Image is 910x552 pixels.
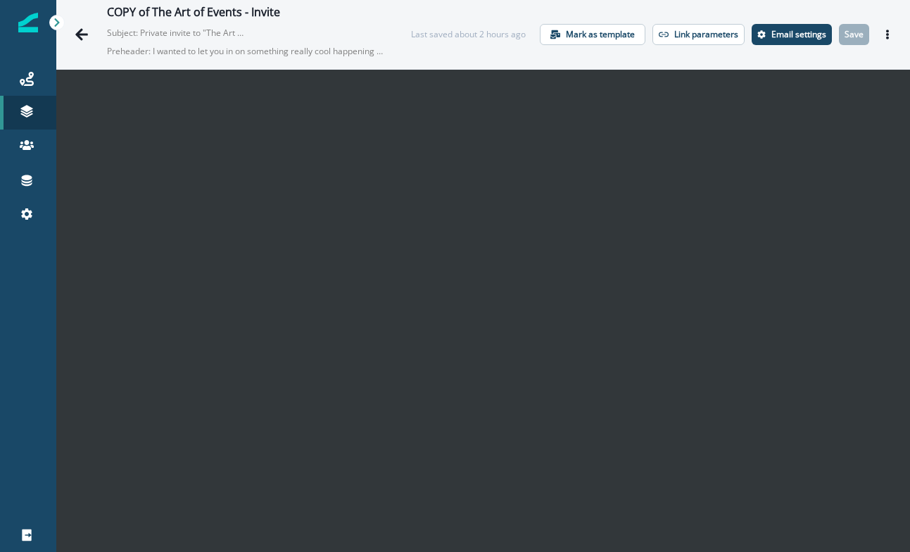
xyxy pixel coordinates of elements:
[752,24,832,45] button: Settings
[107,21,248,39] p: Subject: Private invite to "The Art Of..." event series with [PERSON_NAME]
[652,24,745,45] button: Link parameters
[845,30,864,39] p: Save
[107,6,280,21] div: COPY of The Art of Events - Invite
[674,30,738,39] p: Link parameters
[540,24,645,45] button: Mark as template
[876,24,899,45] button: Actions
[839,24,869,45] button: Save
[68,20,96,49] button: Go back
[18,13,38,32] img: Inflection
[771,30,826,39] p: Email settings
[566,30,635,39] p: Mark as template
[107,39,383,63] p: Preheader: I wanted to let you in on something really cool happening next week, and invite you to...
[411,28,526,41] div: Last saved about 2 hours ago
